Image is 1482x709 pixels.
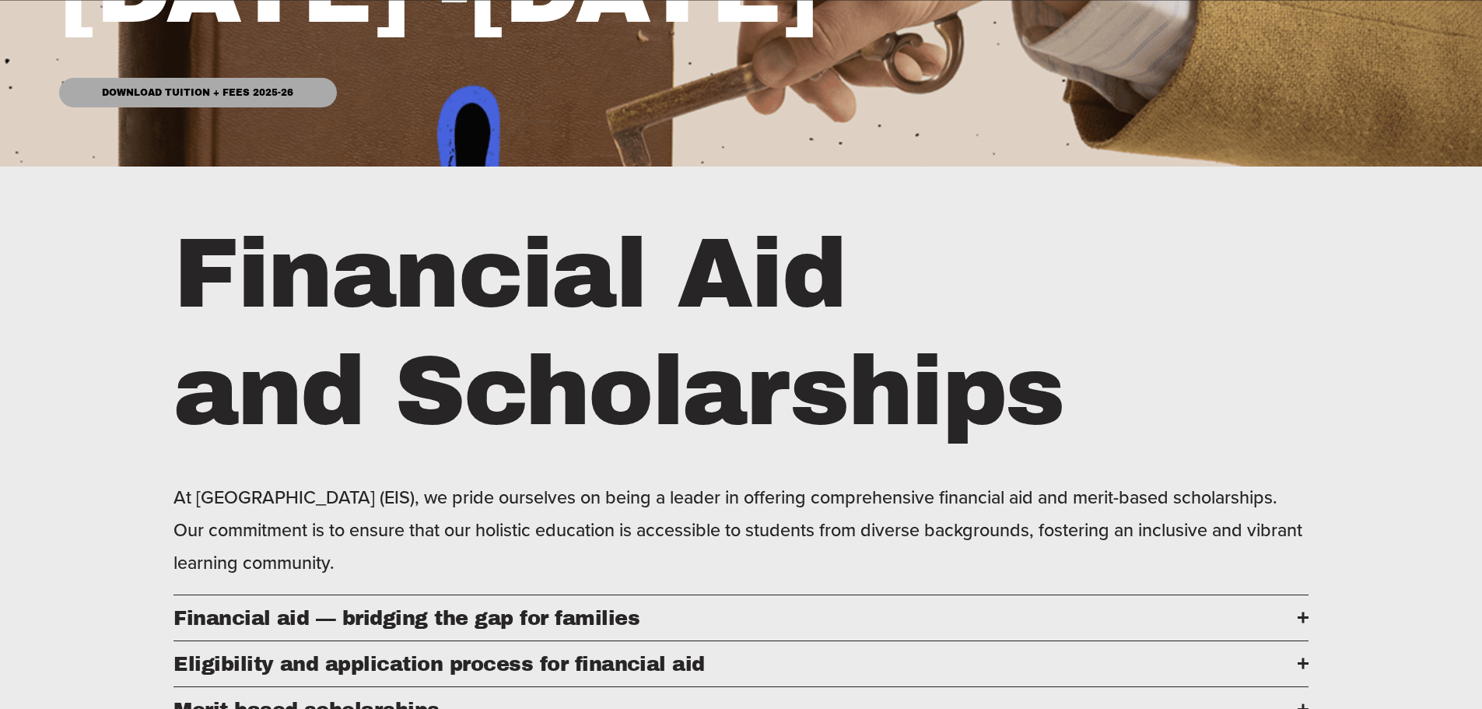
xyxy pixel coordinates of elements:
a: Download Tuition + Fees 2025-26 [59,78,336,107]
button: Eligibility and application process for financial aid [173,641,1309,686]
h1: Financial Aid and Scholarships [173,216,1251,451]
span: Eligibility and application process for financial aid [173,653,1298,675]
span: Financial aid — bridging the gap for families [173,607,1298,629]
button: Financial aid — bridging the gap for families [173,595,1309,641]
p: At [GEOGRAPHIC_DATA] (EIS), we pride ourselves on being a leader in offering comprehensive financ... [173,481,1309,580]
